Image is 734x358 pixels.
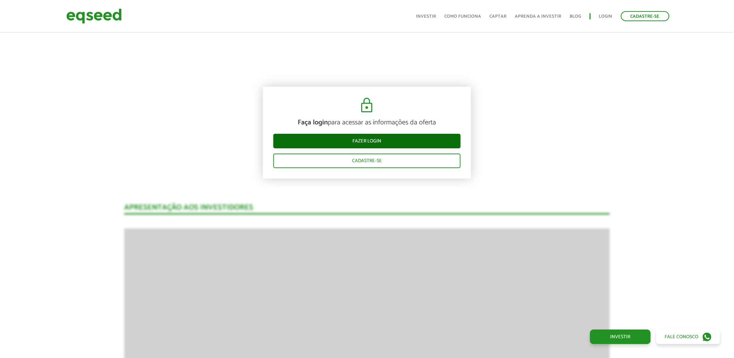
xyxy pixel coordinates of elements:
[416,14,436,19] a: Investir
[515,14,562,19] a: Aprenda a investir
[298,117,328,128] strong: Faça login
[599,14,613,19] a: Login
[656,330,720,344] a: Fale conosco
[273,119,461,127] p: para acessar as informações da oferta
[66,7,122,25] img: EqSeed
[590,330,651,344] a: Investir
[358,97,375,114] img: cadeado.svg
[273,154,461,168] a: Cadastre-se
[490,14,507,19] a: Captar
[273,134,461,148] a: Fazer login
[621,11,669,21] a: Cadastre-se
[570,14,581,19] a: Blog
[445,14,481,19] a: Como funciona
